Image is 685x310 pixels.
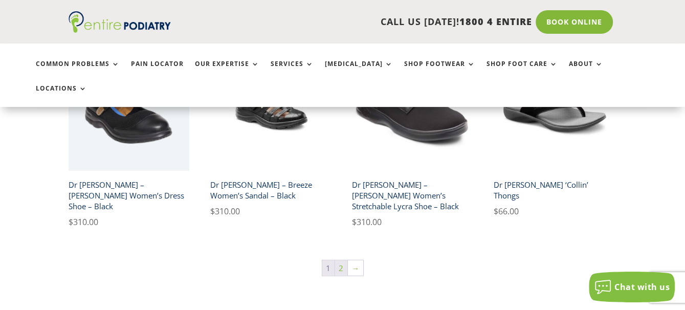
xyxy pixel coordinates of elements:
[348,260,363,276] a: →
[459,15,532,28] span: 1800 4 ENTIRE
[352,216,357,228] span: $
[69,50,189,171] img: Dr Comfort Jackie Mary Janes Dress Shoe in Black - Angle View
[69,175,189,215] h2: Dr [PERSON_NAME] – [PERSON_NAME] Women’s Dress Shoe – Black
[69,50,189,229] a: Dr Comfort Jackie Mary Janes Dress Shoe in Black - Angle ViewDr [PERSON_NAME] – [PERSON_NAME] Wom...
[210,206,240,217] bdi: 310.00
[69,216,73,228] span: $
[487,60,558,82] a: Shop Foot Care
[352,50,473,171] img: Dr Comfort Annie Women's Casual Shoe black
[69,11,171,33] img: logo (1)
[210,50,331,171] img: Dr Comfort Breeze Women's Shoe Black
[536,10,613,34] a: Book Online
[494,50,614,218] a: Collins Dr Comfort Men's Thongs in BlackDr [PERSON_NAME] ‘Collin’ Thongs $66.00
[589,272,675,302] button: Chat with us
[210,206,215,217] span: $
[195,60,259,82] a: Our Expertise
[36,60,120,82] a: Common Problems
[210,175,331,205] h2: Dr [PERSON_NAME] – Breeze Women’s Sandal – Black
[352,216,382,228] bdi: 310.00
[131,60,184,82] a: Pain Locator
[494,206,498,217] span: $
[36,85,87,107] a: Locations
[69,25,171,35] a: Entire Podiatry
[322,260,335,276] span: Page 1
[325,60,393,82] a: [MEDICAL_DATA]
[69,216,98,228] bdi: 310.00
[494,206,519,217] bdi: 66.00
[271,60,314,82] a: Services
[494,175,614,205] h2: Dr [PERSON_NAME] ‘Collin’ Thongs
[614,281,670,293] span: Chat with us
[193,15,532,29] p: CALL US [DATE]!
[335,260,347,276] a: Page 2
[69,259,616,281] nav: Product Pagination
[404,60,475,82] a: Shop Footwear
[210,50,331,218] a: Dr Comfort Breeze Women's Shoe BlackDr [PERSON_NAME] – Breeze Women’s Sandal – Black $310.00
[494,50,614,171] img: Collins Dr Comfort Men's Thongs in Black
[352,175,473,215] h2: Dr [PERSON_NAME] – [PERSON_NAME] Women’s Stretchable Lycra Shoe – Black
[569,60,603,82] a: About
[352,50,473,229] a: Dr Comfort Annie Women's Casual Shoe blackDr [PERSON_NAME] – [PERSON_NAME] Women’s Stretchable Ly...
